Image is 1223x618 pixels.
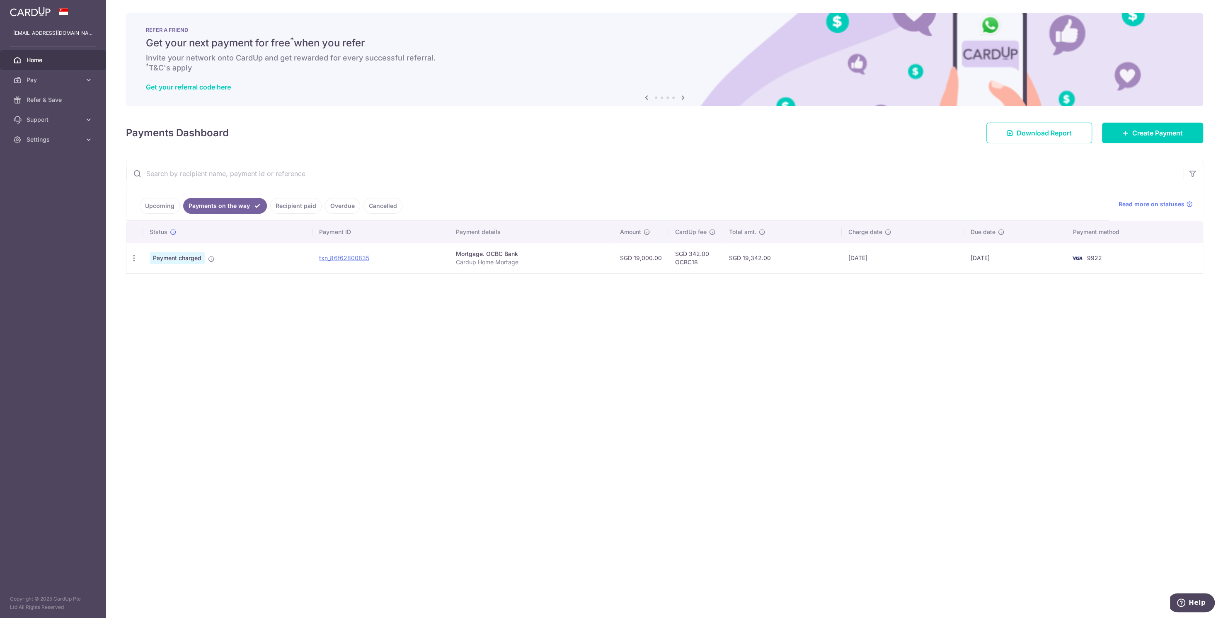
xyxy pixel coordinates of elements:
a: Cancelled [363,198,402,214]
h5: Get your next payment for free when you refer [146,36,1183,50]
p: [EMAIL_ADDRESS][DOMAIN_NAME] [13,29,93,37]
a: Create Payment [1102,123,1203,143]
span: Total amt. [729,228,756,236]
a: Read more on statuses [1119,200,1193,208]
span: Download Report [1017,128,1072,138]
td: SGD 19,342.00 [722,243,842,273]
th: Payment ID [312,221,449,243]
a: Upcoming [140,198,180,214]
span: CardUp fee [675,228,707,236]
span: Payment charged [150,252,205,264]
a: Overdue [325,198,360,214]
a: Recipient paid [270,198,322,214]
span: Read more on statuses [1119,200,1184,208]
span: 9922 [1087,254,1102,261]
div: Mortgage. OCBC Bank [456,250,607,258]
a: Get your referral code here [146,83,231,91]
input: Search by recipient name, payment id or reference [126,160,1183,187]
td: [DATE] [964,243,1066,273]
p: REFER A FRIEND [146,27,1183,33]
span: Support [27,116,81,124]
span: Refer & Save [27,96,81,104]
span: Pay [27,76,81,84]
td: SGD 342.00 OCBC18 [668,243,722,273]
h6: Invite your network onto CardUp and get rewarded for every successful referral. T&C's apply [146,53,1183,73]
p: Cardup Home Mortage [456,258,607,266]
th: Payment method [1066,221,1203,243]
td: [DATE] [842,243,964,273]
span: Status [150,228,167,236]
img: RAF banner [126,13,1203,106]
span: Due date [971,228,995,236]
span: Home [27,56,81,64]
img: Bank Card [1069,253,1085,263]
h4: Payments Dashboard [126,126,229,140]
a: Payments on the way [183,198,267,214]
a: txn_86f62800835 [319,254,369,261]
th: Payment details [449,221,613,243]
img: CardUp [10,7,51,17]
span: Amount [620,228,641,236]
td: SGD 19,000.00 [613,243,668,273]
iframe: Opens a widget where you can find more information [1170,593,1215,614]
span: Charge date [848,228,882,236]
span: Create Payment [1132,128,1183,138]
span: Settings [27,135,81,144]
a: Download Report [986,123,1092,143]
